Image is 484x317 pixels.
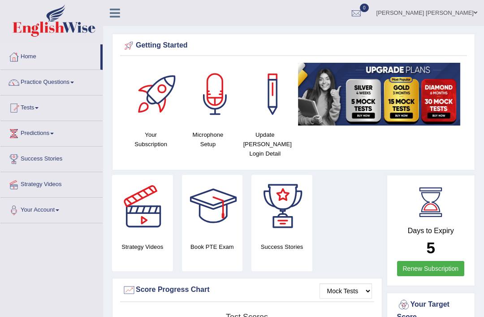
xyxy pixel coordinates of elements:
[0,198,103,220] a: Your Account
[0,96,103,118] a: Tests
[427,239,435,256] b: 5
[127,130,175,149] h4: Your Subscription
[0,70,103,92] a: Practice Questions
[122,283,372,297] div: Score Progress Chart
[112,242,173,252] h4: Strategy Videos
[241,130,289,158] h4: Update [PERSON_NAME] Login Detail
[397,227,465,235] h4: Days to Expiry
[251,242,312,252] h4: Success Stories
[182,242,243,252] h4: Book PTE Exam
[0,44,100,67] a: Home
[122,39,465,52] div: Getting Started
[298,63,460,126] img: small5.jpg
[0,121,103,143] a: Predictions
[0,172,103,195] a: Strategy Videos
[360,4,369,12] span: 0
[397,261,465,276] a: Renew Subscription
[0,147,103,169] a: Success Stories
[184,130,232,149] h4: Microphone Setup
